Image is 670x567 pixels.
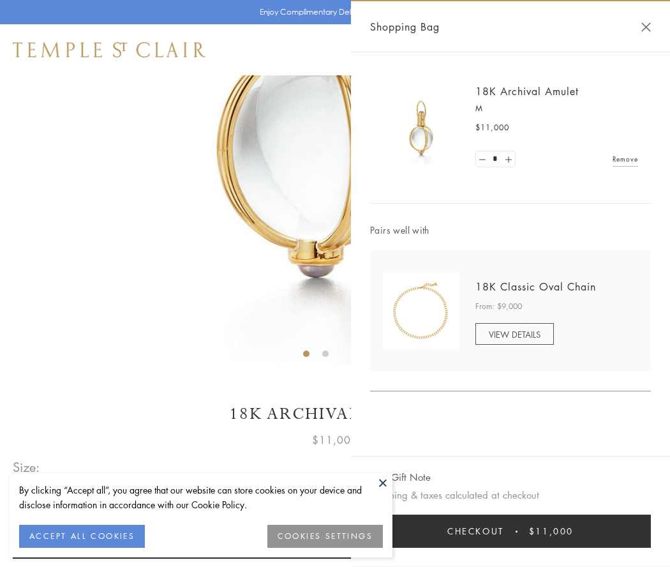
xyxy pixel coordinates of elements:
[447,524,504,538] span: Checkout
[312,432,358,448] span: $11,000
[19,525,145,548] button: ACCEPT ALL COOKIES
[370,515,651,548] button: Checkout $11,000
[13,457,41,478] span: Size:
[613,152,638,166] a: Remove
[383,273,459,349] img: N88865-OV18
[267,525,383,548] button: COOKIES SETTINGS
[475,280,596,294] a: 18K Classic Oval Chain
[529,524,574,538] span: $11,000
[475,121,509,134] span: $11,000
[13,403,657,425] h1: 18K Archival Amulet
[370,19,440,35] span: Shopping Bag
[260,6,405,19] p: Enjoy Complimentary Delivery & Returns
[502,151,514,167] a: Set quantity to 2
[475,84,579,98] a: 18K Archival Amulet
[475,102,638,115] p: M
[370,487,651,503] p: Shipping & taxes calculated at checkout
[475,300,522,313] span: From: $9,000
[19,483,383,512] div: By clicking “Accept all”, you agree that our website can store cookies on your device and disclos...
[475,323,554,345] a: VIEW DETAILS
[370,469,431,485] button: Add Gift Note
[489,328,540,340] span: VIEW DETAILS
[641,22,651,32] button: Close Shopping Bag
[13,42,205,57] img: Temple St. Clair
[476,151,489,167] a: Set quantity to 0
[383,89,459,166] img: 18K Archival Amulet
[370,223,651,238] span: Pairs well with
